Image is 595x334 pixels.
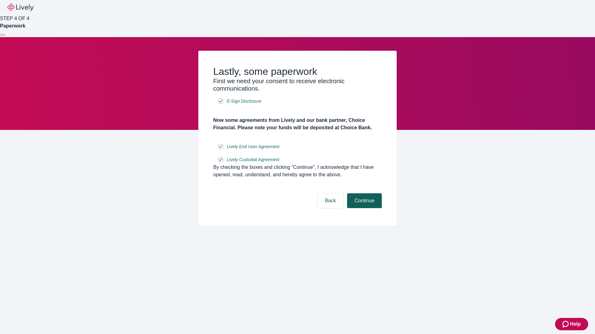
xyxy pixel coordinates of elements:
span: E-Sign Disclosure [227,98,261,105]
button: Continue [347,193,382,208]
a: e-sign disclosure document [226,97,262,105]
h3: First we need your consent to receive electronic communications. [213,77,382,92]
span: Help [570,320,581,328]
h4: Now some agreements from Lively and our bank partner, Choice Financial. Please note your funds wi... [213,117,382,131]
h2: Lastly, some paperwork [213,66,382,77]
a: e-sign disclosure document [226,143,281,151]
span: Lively Custodial Agreement [227,156,280,163]
div: By checking the boxes and clicking “Continue", I acknowledge that I have opened, read, understand... [213,164,382,178]
a: e-sign disclosure document [226,156,281,164]
span: Lively End User Agreement [227,143,280,150]
button: Zendesk support iconHelp [555,318,588,330]
button: Back [317,193,343,208]
img: Lively [7,4,33,11]
svg: Zendesk support icon [562,320,570,328]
